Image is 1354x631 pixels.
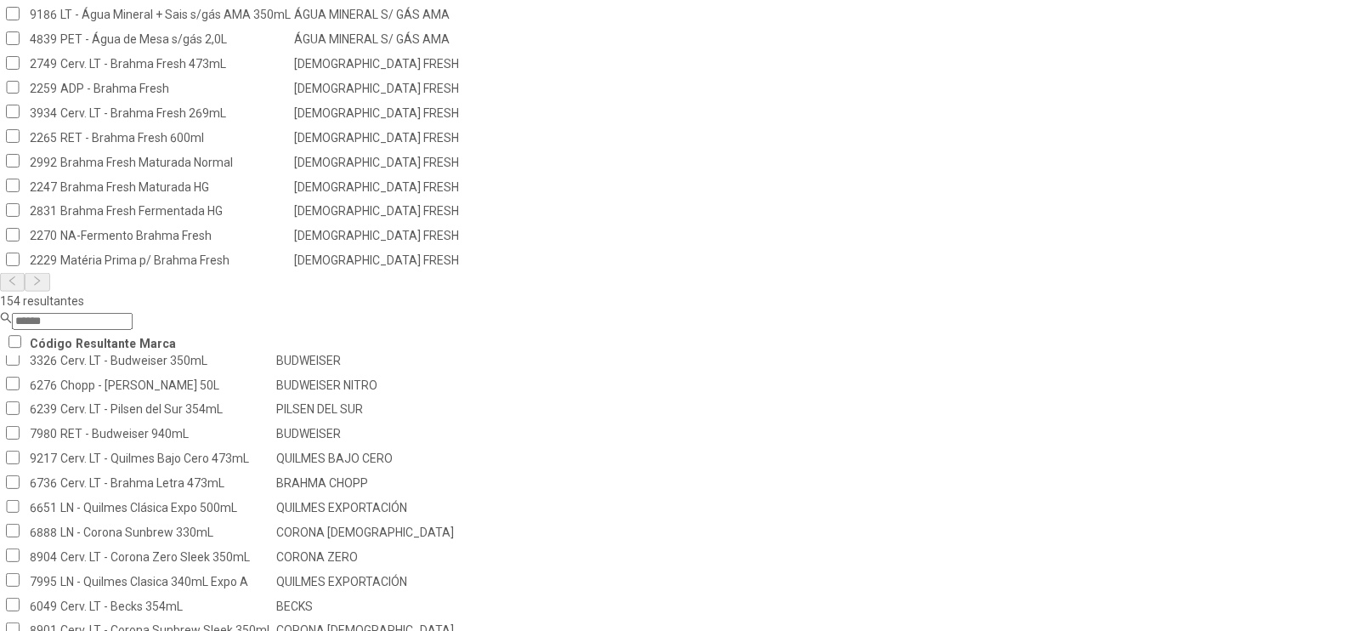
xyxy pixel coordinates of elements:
[59,594,274,617] td: Cerv. LT - Becks 354mL
[293,126,460,149] td: [DEMOGRAPHIC_DATA] FRESH
[59,126,292,149] td: RET - Brahma Fresh 600ml
[293,249,460,272] td: [DEMOGRAPHIC_DATA] FRESH
[59,28,292,51] td: PET - Água de Mesa s/gás 2,0L
[59,249,292,272] td: Matéria Prima p/ Brahma Fresh
[75,332,137,355] th: Resultante
[293,3,460,26] td: ÁGUA MINERAL S/ GÁS AMA
[59,373,274,396] td: Chopp - [PERSON_NAME] 50L
[29,521,58,544] td: 6888
[29,77,58,100] td: 2259
[59,350,274,372] td: Cerv. LT - Budweiser 350mL
[29,175,58,198] td: 2247
[29,3,58,26] td: 9186
[29,398,58,421] td: 6239
[59,200,292,223] td: Brahma Fresh Fermentada HG
[275,373,455,396] td: BUDWEISER NITRO
[59,398,274,421] td: Cerv. LT - Pilsen del Sur 354mL
[275,398,455,421] td: PILSEN DEL SUR
[275,447,455,470] td: QUILMES BAJO CERO
[29,447,58,470] td: 9217
[59,521,274,544] td: LN - Corona Sunbrew 330mL
[59,472,274,495] td: Cerv. LT - Brahma Letra 473mL
[293,28,460,51] td: ÁGUA MINERAL S/ GÁS AMA
[29,102,58,125] td: 3934
[59,497,274,520] td: LN - Quilmes Clásica Expo 500mL
[29,28,58,51] td: 4839
[59,225,292,247] td: NA-Fermento Brahma Fresh
[29,332,73,355] th: Código
[29,594,58,617] td: 6049
[293,53,460,76] td: [DEMOGRAPHIC_DATA] FRESH
[59,3,292,26] td: LT - Água Mineral + Sais s/gás AMA 350mL
[29,350,58,372] td: 3326
[293,225,460,247] td: [DEMOGRAPHIC_DATA] FRESH
[275,546,455,569] td: CORONA ZERO
[293,151,460,173] td: [DEMOGRAPHIC_DATA] FRESH
[293,175,460,198] td: [DEMOGRAPHIC_DATA] FRESH
[29,497,58,520] td: 6651
[29,225,58,247] td: 2270
[29,472,58,495] td: 6736
[29,200,58,223] td: 2831
[29,249,58,272] td: 2229
[275,423,455,446] td: BUDWEISER
[275,594,455,617] td: BECKS
[59,77,292,100] td: ADP - Brahma Fresh
[29,126,58,149] td: 2265
[275,497,455,520] td: QUILMES EXPORTACIÓN
[59,423,274,446] td: RET - Budweiser 940mL
[139,332,177,355] th: Marca
[275,571,455,594] td: QUILMES EXPORTACIÓN
[59,175,292,198] td: Brahma Fresh Maturada HG
[29,546,58,569] td: 8904
[293,200,460,223] td: [DEMOGRAPHIC_DATA] FRESH
[275,472,455,495] td: BRAHMA CHOPP
[29,151,58,173] td: 2992
[29,373,58,396] td: 6276
[59,102,292,125] td: Cerv. LT - Brahma Fresh 269mL
[59,571,274,594] td: LN - Quilmes Clasica 340mL Expo A
[59,151,292,173] td: Brahma Fresh Maturada Normal
[29,571,58,594] td: 7995
[29,423,58,446] td: 7980
[293,77,460,100] td: [DEMOGRAPHIC_DATA] FRESH
[59,53,292,76] td: Cerv. LT - Brahma Fresh 473mL
[59,447,274,470] td: Cerv. LT - Quilmes Bajo Cero 473mL
[275,350,455,372] td: BUDWEISER
[275,521,455,544] td: CORONA [DEMOGRAPHIC_DATA]
[293,102,460,125] td: [DEMOGRAPHIC_DATA] FRESH
[59,546,274,569] td: Cerv. LT - Corona Zero Sleek 350mL
[29,53,58,76] td: 2749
